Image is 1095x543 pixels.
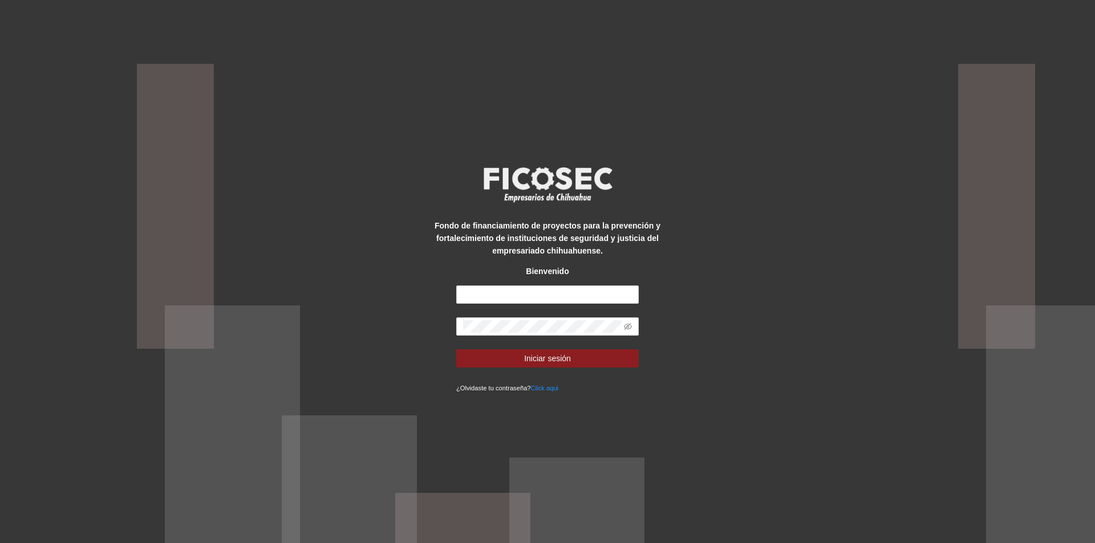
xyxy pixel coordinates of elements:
[531,385,559,391] a: Click aqui
[476,164,619,206] img: logo
[435,221,660,255] strong: Fondo de financiamiento de proyectos para la prevención y fortalecimiento de instituciones de seg...
[524,352,571,365] span: Iniciar sesión
[456,349,639,368] button: Iniciar sesión
[526,267,569,276] strong: Bienvenido
[456,385,558,391] small: ¿Olvidaste tu contraseña?
[624,322,632,330] span: eye-invisible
